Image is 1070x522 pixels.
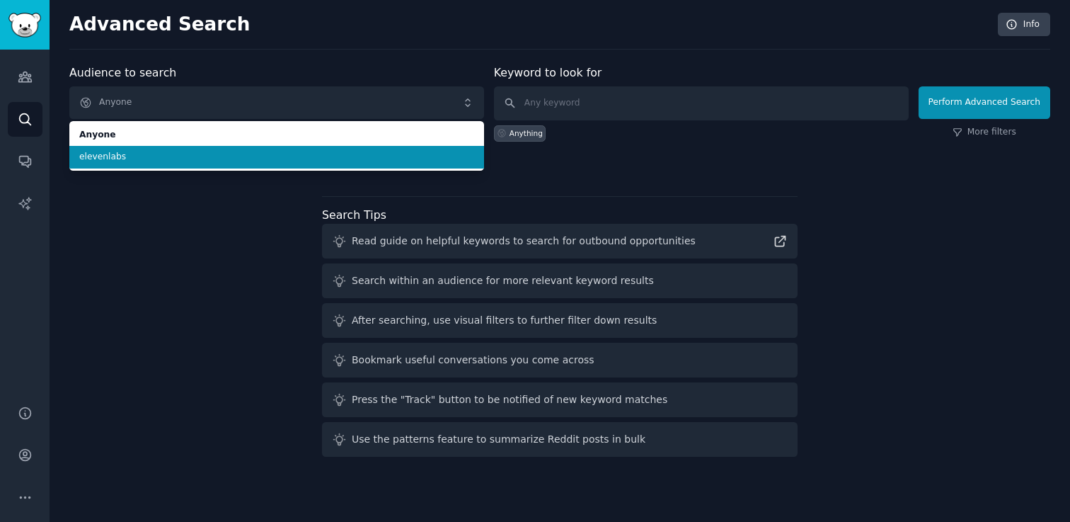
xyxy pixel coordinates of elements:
ul: Anyone [69,121,484,171]
button: Perform Advanced Search [919,86,1050,119]
div: Bookmark useful conversations you come across [352,353,594,368]
div: After searching, use visual filters to further filter down results [352,313,657,328]
button: Anyone [69,86,484,119]
div: Search within an audience for more relevant keyword results [352,273,654,288]
h2: Advanced Search [69,13,990,36]
img: GummySearch logo [8,13,41,38]
div: Read guide on helpful keywords to search for outbound opportunities [352,234,696,249]
a: Info [998,13,1050,37]
input: Any keyword [494,86,909,120]
a: More filters [953,126,1016,139]
label: Search Tips [322,208,386,222]
span: Anyone [79,129,474,142]
div: Use the patterns feature to summarize Reddit posts in bulk [352,432,645,447]
label: Keyword to look for [494,66,602,79]
label: Audience to search [69,66,176,79]
div: Anything [510,128,543,138]
span: elevenlabs [79,151,474,164]
div: Press the "Track" button to be notified of new keyword matches [352,392,667,407]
